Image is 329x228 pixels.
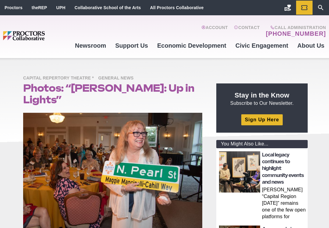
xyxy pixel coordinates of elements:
[241,114,283,125] a: Sign Up Here
[23,82,202,105] h1: Photos: “[PERSON_NAME]: Up in Lights”
[234,25,260,37] a: Contact
[5,5,23,10] a: Proctors
[266,30,326,37] a: [PHONE_NUMBER]
[313,1,329,15] a: Search
[98,75,137,82] span: General News
[235,91,289,99] strong: Stay in the Know
[262,152,304,185] a: Local legacy continues to highlight community events and news
[75,5,141,10] a: Collaborative School of the Arts
[56,5,65,10] a: UPH
[23,75,97,82] span: Capital Repertory Theatre *
[32,5,47,10] a: theREP
[201,25,228,37] a: Account
[23,75,97,80] a: Capital Repertory Theatre *
[231,37,293,54] a: Civic Engagement
[150,5,203,10] a: All Proctors Collaborative
[219,151,260,193] img: thumbnail: Local legacy continues to highlight community events and news
[70,37,111,54] a: Newsroom
[293,37,329,54] a: About Us
[216,140,308,148] div: You Might Also Like...
[262,186,306,221] p: [PERSON_NAME] “Capital Region [DATE]” remains one of the few open platforms for everyday voices S...
[111,37,153,54] a: Support Us
[224,91,300,107] p: Subscribe to Our Newsletter.
[153,37,231,54] a: Economic Development
[3,31,70,40] img: Proctors logo
[264,25,326,30] span: Call Administration
[98,75,137,80] a: General News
